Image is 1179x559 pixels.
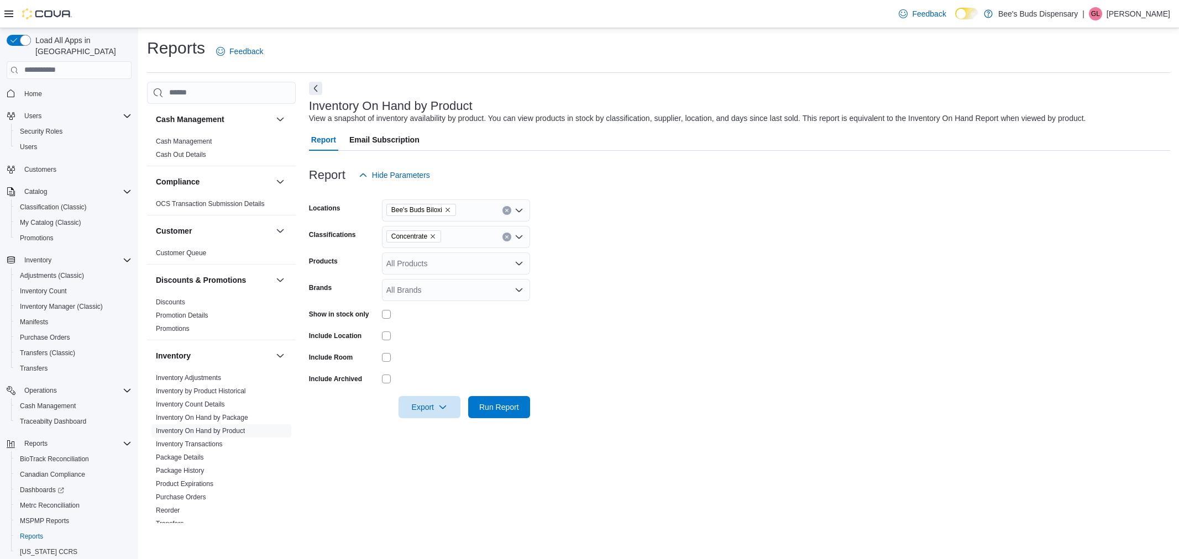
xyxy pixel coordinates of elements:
span: Adjustments (Classic) [15,269,132,282]
button: Canadian Compliance [11,467,136,482]
span: Report [311,129,336,151]
span: Users [20,143,37,151]
div: Graham Lamb [1089,7,1102,20]
button: Remove Bee's Buds Biloxi from selection in this group [444,207,451,213]
button: Discounts & Promotions [274,273,287,287]
a: Dashboards [15,483,69,497]
span: Classification (Classic) [20,203,87,212]
button: Operations [20,384,61,397]
span: Feedback [229,46,263,57]
button: Open list of options [515,206,523,215]
span: Dashboards [20,486,64,494]
span: Inventory Count [15,284,132,298]
button: Customers [2,161,136,177]
a: Reorder [156,507,180,514]
span: Users [15,140,132,154]
button: Inventory Count [11,283,136,299]
a: Security Roles [15,125,67,138]
span: Email Subscription [349,129,420,151]
span: Customers [24,165,56,174]
span: Cash Management [15,399,132,413]
button: Customer [156,225,271,236]
a: Cash Management [15,399,80,413]
label: Locations [309,204,340,213]
span: Manifests [15,315,132,329]
h3: Discounts & Promotions [156,275,246,286]
button: Inventory [20,254,56,267]
span: Users [20,109,132,123]
a: Manifests [15,315,53,329]
span: Reports [20,532,43,541]
a: [US_STATE] CCRS [15,545,82,558]
span: Users [24,112,41,120]
span: Cash Management [20,402,76,410]
a: Transfers [15,362,52,375]
span: Cash Out Details [156,150,206,159]
span: Reports [24,439,48,448]
span: Security Roles [20,127,62,136]
a: Purchase Orders [15,331,75,344]
a: Transfers (Classic) [15,346,80,360]
span: Transfers (Classic) [15,346,132,360]
h3: Cash Management [156,114,224,125]
span: Promotion Details [156,311,208,320]
span: Bee's Buds Biloxi [391,204,442,215]
span: Purchase Orders [15,331,132,344]
label: Brands [309,283,332,292]
a: Inventory Adjustments [156,374,221,382]
button: Open list of options [515,286,523,294]
button: Catalog [2,184,136,199]
button: Inventory [156,350,271,361]
a: Promotion Details [156,312,208,319]
button: Inventory Manager (Classic) [11,299,136,314]
span: Operations [24,386,57,395]
label: Products [309,257,338,266]
span: Inventory Count Details [156,400,225,409]
span: Promotions [20,234,54,242]
span: Promotions [15,231,132,245]
span: Reports [15,530,132,543]
a: Reports [15,530,48,543]
button: Home [2,86,136,102]
button: Cash Management [11,398,136,414]
h3: Report [309,168,345,182]
span: Package Details [156,453,204,462]
button: Cash Management [156,114,271,125]
button: Transfers (Classic) [11,345,136,361]
button: Hide Parameters [354,164,434,186]
span: Customer Queue [156,249,206,257]
button: Compliance [274,175,287,188]
a: Home [20,87,46,101]
span: Bee's Buds Biloxi [386,204,456,216]
a: Inventory On Hand by Product [156,427,245,435]
div: Discounts & Promotions [147,296,296,340]
span: Run Report [479,402,519,413]
button: Clear input [502,206,511,215]
button: Security Roles [11,124,136,139]
a: Canadian Compliance [15,468,90,481]
button: BioTrack Reconciliation [11,451,136,467]
button: Metrc Reconciliation [11,498,136,513]
span: [US_STATE] CCRS [20,547,77,556]
span: Purchase Orders [20,333,70,342]
span: Inventory Manager (Classic) [15,300,132,313]
span: Traceabilty Dashboard [15,415,132,428]
span: Catalog [24,187,47,196]
span: Export [405,396,454,418]
a: Purchase Orders [156,493,206,501]
h1: Reports [147,37,205,59]
span: Transfers [156,519,184,528]
a: Package History [156,467,204,474]
a: Inventory On Hand by Package [156,414,248,421]
span: Home [20,87,132,101]
a: Inventory Manager (Classic) [15,300,107,313]
button: My Catalog (Classic) [11,215,136,230]
span: Inventory On Hand by Package [156,413,248,422]
a: Feedback [212,40,268,62]
img: Cova [22,8,72,19]
span: Customers [20,162,132,176]
button: Compliance [156,176,271,187]
span: Discounts [156,298,185,307]
button: Customer [274,224,287,238]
